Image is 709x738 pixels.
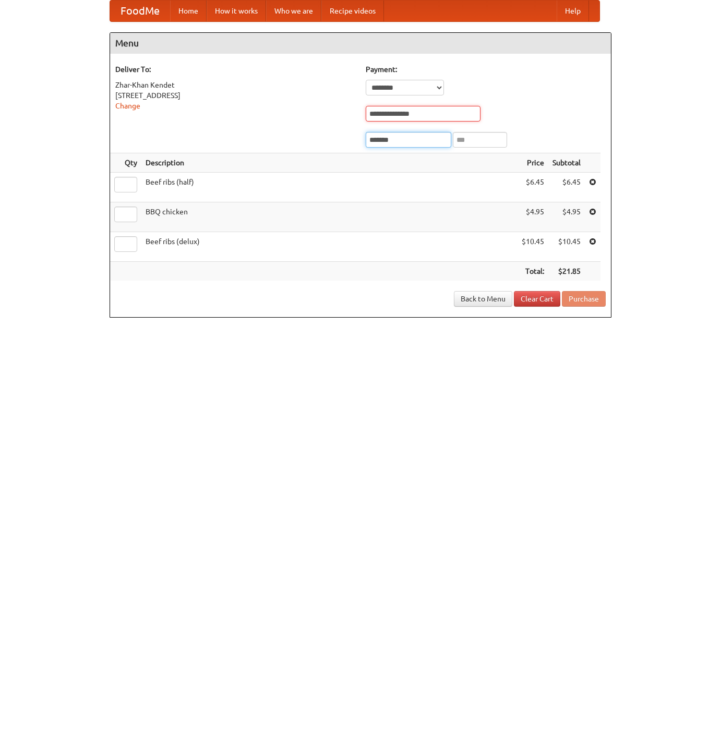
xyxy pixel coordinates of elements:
[321,1,384,21] a: Recipe videos
[110,153,141,173] th: Qty
[562,291,606,307] button: Purchase
[207,1,266,21] a: How it works
[518,153,548,173] th: Price
[141,153,518,173] th: Description
[141,232,518,262] td: Beef ribs (delux)
[141,173,518,202] td: Beef ribs (half)
[557,1,589,21] a: Help
[110,1,170,21] a: FoodMe
[115,80,355,90] div: Zhar-Khan Kendet
[454,291,512,307] a: Back to Menu
[115,90,355,101] div: [STREET_ADDRESS]
[366,64,606,75] h5: Payment:
[141,202,518,232] td: BBQ chicken
[115,102,140,110] a: Change
[548,202,585,232] td: $4.95
[170,1,207,21] a: Home
[266,1,321,21] a: Who we are
[518,262,548,281] th: Total:
[518,173,548,202] td: $6.45
[548,173,585,202] td: $6.45
[514,291,560,307] a: Clear Cart
[518,232,548,262] td: $10.45
[518,202,548,232] td: $4.95
[110,33,611,54] h4: Menu
[548,153,585,173] th: Subtotal
[548,232,585,262] td: $10.45
[548,262,585,281] th: $21.85
[115,64,355,75] h5: Deliver To:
